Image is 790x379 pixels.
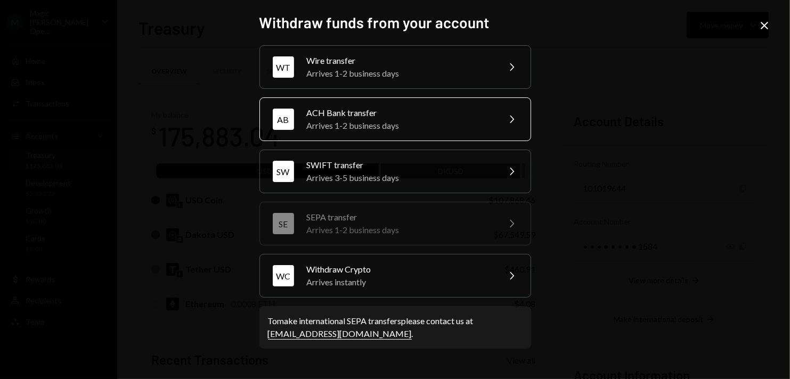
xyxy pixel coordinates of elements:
[307,67,492,80] div: Arrives 1-2 business days
[307,119,492,132] div: Arrives 1-2 business days
[259,150,531,193] button: SWSWIFT transferArrives 3-5 business days
[259,254,531,298] button: WCWithdraw CryptoArrives instantly
[307,171,492,184] div: Arrives 3-5 business days
[268,315,523,340] div: To make international SEPA transfers please contact us at .
[307,159,492,171] div: SWIFT transfer
[259,202,531,245] button: SESEPA transferArrives 1-2 business days
[259,12,531,33] h2: Withdraw funds from your account
[307,224,492,236] div: Arrives 1-2 business days
[307,106,492,119] div: ACH Bank transfer
[307,263,492,276] div: Withdraw Crypto
[273,265,294,286] div: WC
[259,45,531,89] button: WTWire transferArrives 1-2 business days
[273,56,294,78] div: WT
[273,109,294,130] div: AB
[307,276,492,289] div: Arrives instantly
[307,54,492,67] div: Wire transfer
[307,211,492,224] div: SEPA transfer
[259,97,531,141] button: ABACH Bank transferArrives 1-2 business days
[273,161,294,182] div: SW
[268,328,412,340] a: [EMAIL_ADDRESS][DOMAIN_NAME]
[273,213,294,234] div: SE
